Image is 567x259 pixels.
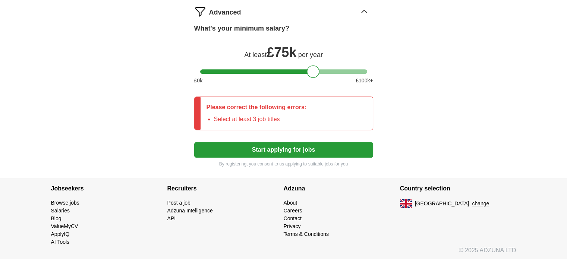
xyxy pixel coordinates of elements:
[298,51,323,59] span: per year
[415,200,469,208] span: [GEOGRAPHIC_DATA]
[284,231,329,237] a: Terms & Conditions
[51,231,70,237] a: ApplyIQ
[194,161,373,167] p: By registering, you consent to us applying to suitable jobs for you
[284,200,297,206] a: About
[400,178,516,199] h4: Country selection
[51,223,78,229] a: ValueMyCV
[244,51,267,59] span: At least
[167,215,176,221] a: API
[51,239,70,245] a: AI Tools
[356,77,373,85] span: £ 100 k+
[284,215,302,221] a: Contact
[51,208,70,214] a: Salaries
[194,142,373,158] button: Start applying for jobs
[472,200,489,208] button: change
[207,103,307,112] p: Please correct the following errors:
[167,208,213,214] a: Adzuna Intelligence
[194,23,289,34] label: What's your minimum salary?
[400,199,412,208] img: UK flag
[284,223,301,229] a: Privacy
[209,7,241,18] span: Advanced
[194,6,206,18] img: filter
[51,200,79,206] a: Browse jobs
[214,115,307,124] li: Select at least 3 job titles
[194,77,203,85] span: £ 0 k
[284,208,302,214] a: Careers
[51,215,62,221] a: Blog
[267,45,296,60] span: £ 75k
[167,200,190,206] a: Post a job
